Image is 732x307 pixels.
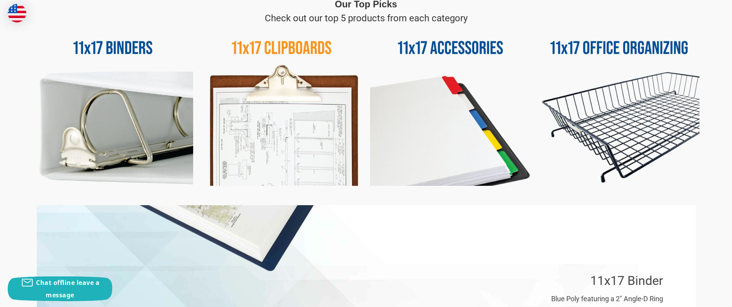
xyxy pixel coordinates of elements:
p: Blue Poly featuring a 2" Angle-D Ring [551,293,663,304]
img: 11x17 Clipboards [201,25,362,186]
p: Check out our top 5 products from each category [265,11,468,25]
button: Chat offline leave a message [8,276,112,301]
img: duty and tax information for United States [8,4,26,22]
span: Chat offline leave a message [36,278,99,299]
img: 11x17 Accessories [370,25,531,186]
p: 11x17 Binder [590,271,663,290]
img: 11x17 Office Organizing [539,25,699,186]
img: 11x17 Binders [33,25,193,186]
